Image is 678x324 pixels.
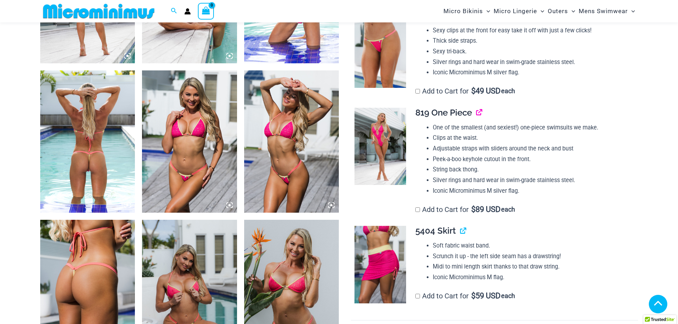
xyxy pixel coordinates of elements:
img: Bubble Mesh Highlight Pink 309 Top 5404 Skirt [354,226,406,303]
li: String back thong. [433,164,632,175]
span: 49 USD [471,87,500,95]
img: Bubble Mesh Highlight Pink 323 Top 421 Micro [40,70,135,213]
input: Add to Cart for$49 USD each [415,89,420,94]
li: Sexy tri-back. [433,46,632,57]
label: Add to Cart for [415,87,515,95]
span: $ [471,86,475,95]
span: 819 One Piece [415,107,472,118]
li: Clips at the waist. [433,133,632,143]
img: Bubble Mesh Highlight Pink 309 Top 421 Micro [142,70,237,213]
span: Menu Toggle [628,2,635,20]
span: Menu Toggle [568,2,575,20]
li: Soft fabric waist band. [433,240,632,251]
li: Iconic Microminimus M silver flag. [433,186,632,196]
li: Iconic Microminimus M flag. [433,272,632,283]
img: Bubble Mesh Highlight Pink 309 Top 421 Micro [244,70,339,213]
span: Menu Toggle [537,2,544,20]
span: Micro Lingerie [494,2,537,20]
a: Micro LingerieMenu ToggleMenu Toggle [492,2,546,20]
li: One of the smallest (and sexiest!) one-piece swimsuits we make. [433,122,632,133]
li: Sexy clips at the front for easy take it off with just a few clicks! [433,25,632,36]
a: Search icon link [171,7,177,16]
li: Midi to mini length skirt thanks to that draw string. [433,261,632,272]
li: Iconic Microminimus M silver flag. [433,67,632,78]
label: Add to Cart for [415,292,515,300]
label: Add to Cart for [415,205,515,214]
a: OutersMenu ToggleMenu Toggle [546,2,577,20]
span: Menu Toggle [483,2,490,20]
nav: Site Navigation [441,1,638,21]
span: each [501,87,515,95]
li: Scrunch it up - the left side seam has a drawstring! [433,251,632,262]
span: $ [471,205,475,214]
li: Silver rings and hard wear in swim-grade stainless steel. [433,57,632,68]
a: Mens SwimwearMenu ToggleMenu Toggle [577,2,637,20]
a: Account icon link [184,8,191,15]
li: Thick side straps. [433,36,632,46]
input: Add to Cart for$59 USD each [415,294,420,298]
span: each [501,292,515,299]
span: 89 USD [471,206,500,213]
span: $ [471,291,475,300]
a: Micro BikinisMenu ToggleMenu Toggle [442,2,492,20]
input: Add to Cart for$89 USD each [415,207,420,212]
a: View Shopping Cart, empty [198,3,214,19]
img: Bubble Mesh Highlight Pink 469 Thong [354,11,406,88]
li: Silver rings and hard wear in swim-grade stainless steel. [433,175,632,186]
li: Peek-a-boo keyhole cutout in the front. [433,154,632,165]
span: Mens Swimwear [579,2,628,20]
span: each [501,206,515,213]
span: Outers [548,2,568,20]
span: Micro Bikinis [443,2,483,20]
span: 59 USD [471,292,500,299]
li: Adjustable straps with sliders around the neck and bust [433,143,632,154]
img: MM SHOP LOGO FLAT [40,3,157,19]
span: 5404 Skirt [415,225,456,236]
img: Bubble Mesh Highlight Pink 819 One Piece [354,108,406,185]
